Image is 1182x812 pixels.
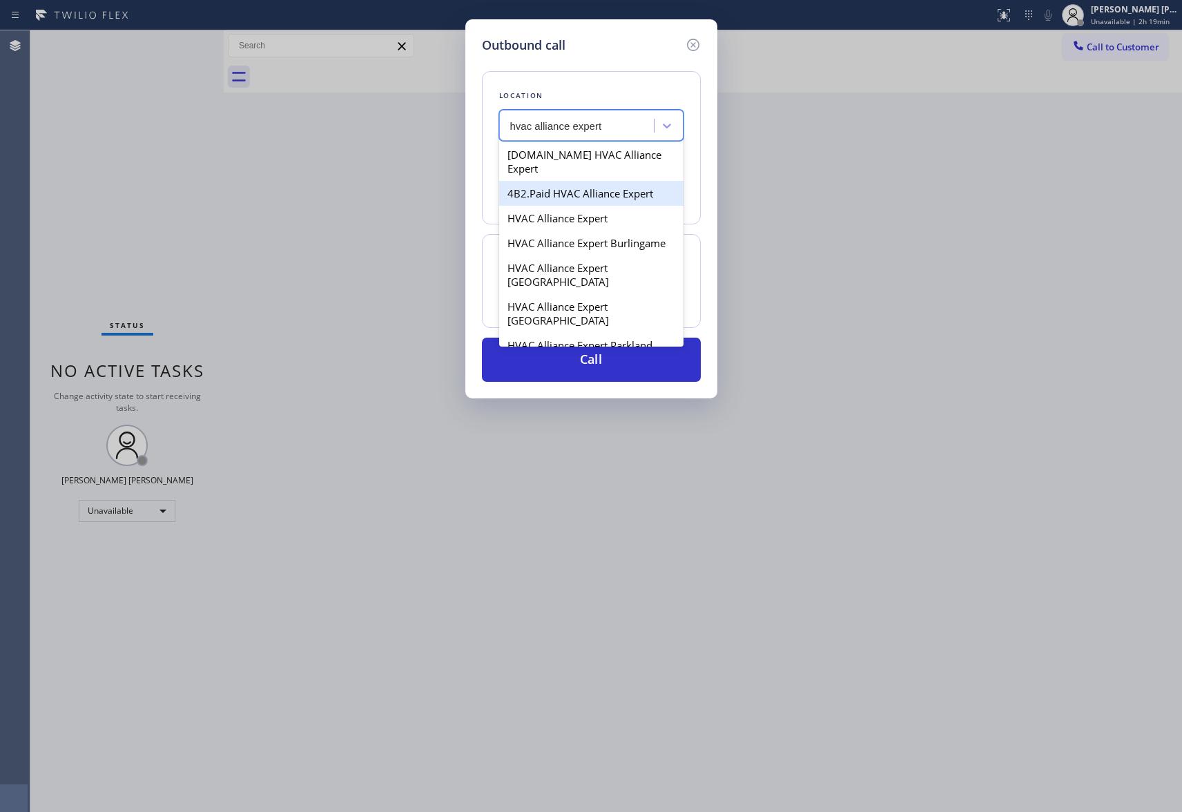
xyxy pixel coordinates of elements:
[499,142,684,181] div: [DOMAIN_NAME] HVAC Alliance Expert
[482,338,701,382] button: Call
[499,88,684,103] div: Location
[499,181,684,206] div: 4B2.Paid HVAC Alliance Expert
[499,206,684,231] div: HVAC Alliance Expert
[499,294,684,333] div: HVAC Alliance Expert [GEOGRAPHIC_DATA]
[499,255,684,294] div: HVAC Alliance Expert [GEOGRAPHIC_DATA]
[482,36,565,55] h5: Outbound call
[499,333,684,358] div: HVAC Alliance Expert Parkland
[499,231,684,255] div: HVAC Alliance Expert Burlingame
